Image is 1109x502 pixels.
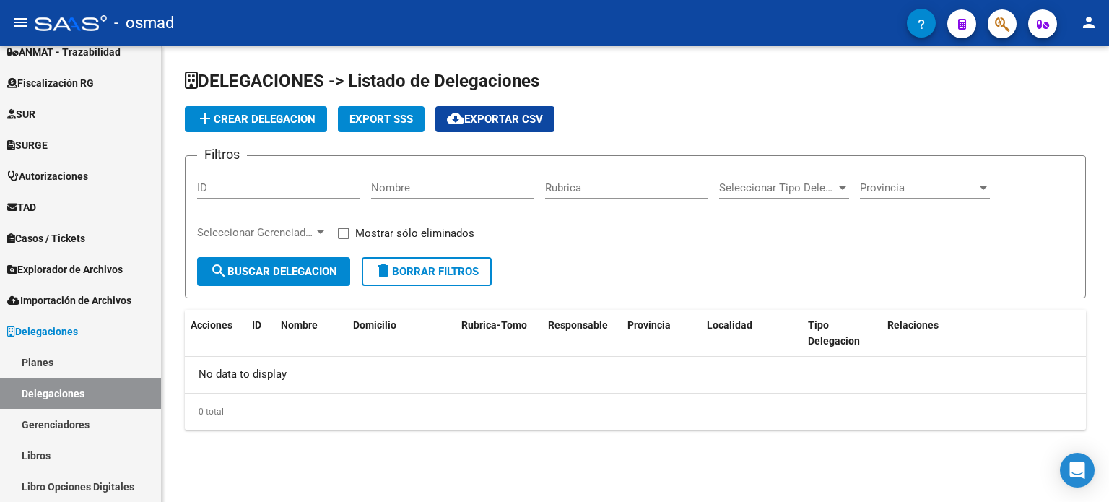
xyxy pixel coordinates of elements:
span: Casos / Tickets [7,230,85,246]
span: ANMAT - Trazabilidad [7,44,121,60]
span: SUR [7,106,35,122]
datatable-header-cell: Provincia [622,310,701,358]
span: Borrar Filtros [375,265,479,278]
span: TAD [7,199,36,215]
span: Provincia [860,181,977,194]
span: Explorador de Archivos [7,261,123,277]
mat-icon: search [210,262,227,280]
datatable-header-cell: Rubrica-Tomo [456,310,542,358]
span: Relaciones [887,319,939,331]
span: Responsable [548,319,608,331]
datatable-header-cell: Relaciones [882,310,1086,358]
span: Rubrica-Tomo [461,319,527,331]
span: Buscar Delegacion [210,265,337,278]
span: Exportar CSV [447,113,543,126]
span: Localidad [707,319,752,331]
datatable-header-cell: Responsable [542,310,622,358]
datatable-header-cell: Localidad [701,310,802,358]
span: Acciones [191,319,232,331]
div: 0 total [185,394,1086,430]
datatable-header-cell: Domicilio [347,310,456,358]
button: Crear Delegacion [185,106,327,132]
span: Nombre [281,319,318,331]
button: Export SSS [338,106,425,132]
span: ID [252,319,261,331]
span: SURGE [7,137,48,153]
mat-icon: delete [375,262,392,280]
span: Fiscalización RG [7,75,94,91]
mat-icon: person [1080,14,1097,31]
button: Buscar Delegacion [197,257,350,286]
span: Delegaciones [7,324,78,339]
div: Open Intercom Messenger [1060,453,1095,488]
mat-icon: menu [12,14,29,31]
mat-icon: add [196,110,214,127]
span: - osmad [114,7,174,39]
datatable-header-cell: ID [246,310,275,358]
div: No data to display [185,357,1086,393]
datatable-header-cell: Tipo Delegacion [802,310,882,358]
span: Autorizaciones [7,168,88,184]
datatable-header-cell: Nombre [275,310,347,358]
button: Exportar CSV [435,106,554,132]
h3: Filtros [197,144,247,165]
span: Domicilio [353,319,396,331]
span: Provincia [627,319,671,331]
datatable-header-cell: Acciones [185,310,246,358]
button: Borrar Filtros [362,257,492,286]
span: Export SSS [349,113,413,126]
span: Crear Delegacion [196,113,316,126]
span: Seleccionar Gerenciador [197,226,314,239]
span: Seleccionar Tipo Delegacion [719,181,836,194]
span: Tipo Delegacion [808,319,860,347]
mat-icon: cloud_download [447,110,464,127]
span: DELEGACIONES -> Listado de Delegaciones [185,71,539,91]
span: Mostrar sólo eliminados [355,225,474,242]
span: Importación de Archivos [7,293,131,308]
